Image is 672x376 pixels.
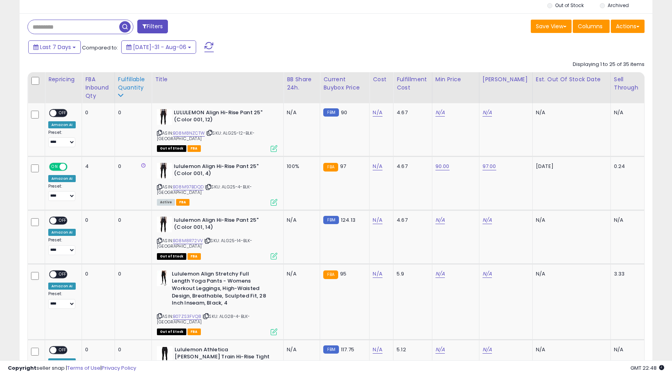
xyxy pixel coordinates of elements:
[397,163,426,170] div: 4.67
[611,20,645,33] button: Actions
[157,253,186,260] span: All listings that are currently out of stock and unavailable for purchase on Amazon
[323,75,366,92] div: Current Buybox Price
[85,346,109,353] div: 0
[630,364,664,372] span: 2025-08-14 22:48 GMT
[48,121,76,128] div: Amazon AI
[373,109,382,117] a: N/A
[172,270,267,309] b: Lululemon Align Stretchy Full Length Yoga Pants - Womens Workout Leggings, High-Waisted Design, B...
[157,199,175,206] span: All listings currently available for purchase on Amazon
[614,346,638,353] div: N/A
[323,108,339,117] small: FBM
[188,329,201,335] span: FBA
[157,313,250,325] span: | SKU: ALG28-4-BLK-[GEOGRAPHIC_DATA]
[323,216,339,224] small: FBM
[555,2,584,9] label: Out of Stock
[341,216,355,224] span: 124.13
[614,75,641,92] div: Sell Through
[174,109,269,126] b: LULULEMON Align Hi-Rise Pant 25" (Color 001, 12)
[85,75,111,100] div: FBA inbound Qty
[157,270,277,334] div: ASIN:
[483,162,496,170] a: 97.00
[85,109,109,116] div: 0
[483,216,492,224] a: N/A
[118,163,146,170] div: 0
[287,109,314,116] div: N/A
[435,109,445,117] a: N/A
[67,364,100,372] a: Terms of Use
[176,199,189,206] span: FBA
[8,364,36,372] strong: Copyright
[82,44,118,51] span: Compared to:
[287,217,314,224] div: N/A
[173,313,201,320] a: B07ZS3FVQ8
[536,109,605,116] p: N/A
[8,365,136,372] div: seller snap | |
[56,217,69,224] span: OFF
[287,163,314,170] div: 100%
[435,162,450,170] a: 90.00
[483,346,492,354] a: N/A
[157,163,172,179] img: 31EjgrEGUPL._SL40_.jpg
[48,175,76,182] div: Amazon AI
[536,163,605,170] p: [DATE]
[118,346,146,353] div: 0
[157,109,277,151] div: ASIN:
[85,217,109,224] div: 0
[118,109,146,116] div: 0
[435,75,476,84] div: Min Price
[48,184,76,201] div: Preset:
[157,145,186,152] span: All listings that are currently out of stock and unavailable for purchase on Amazon
[133,43,186,51] span: [DATE]-31 - Aug-06
[48,229,76,236] div: Amazon AI
[397,217,426,224] div: 4.67
[287,75,317,92] div: BB Share 24h.
[121,40,196,54] button: [DATE]-31 - Aug-06
[157,217,172,232] img: 31EjgrEGUPL._SL40_.jpg
[323,345,339,354] small: FBM
[157,184,252,195] span: | SKU: ALG25-4-BLK-[GEOGRAPHIC_DATA]
[536,270,605,277] p: N/A
[28,40,81,54] button: Last 7 Days
[608,2,629,9] label: Archived
[157,109,172,125] img: 31EjgrEGUPL._SL40_.jpg
[174,217,269,233] b: lululemon Align Hi-Rise Pant 25" (Color 001, 14)
[614,163,638,170] div: 0.24
[373,346,382,354] a: N/A
[614,270,638,277] div: 3.33
[102,364,136,372] a: Privacy Policy
[373,270,382,278] a: N/A
[175,346,270,370] b: Lululemon Athletica [PERSON_NAME] Train Hi-Rise Tight 25'' (BLK, 12)
[341,109,347,116] span: 90
[340,162,346,170] span: 97
[341,346,354,353] span: 117.75
[85,163,109,170] div: 4
[397,270,426,277] div: 5.9
[397,346,426,353] div: 5.12
[536,75,607,84] div: Est. Out Of Stock Date
[188,145,201,152] span: FBA
[323,270,338,279] small: FBA
[157,346,173,362] img: 21CAhAo0QrL._SL40_.jpg
[483,109,492,117] a: N/A
[573,20,610,33] button: Columns
[287,346,314,353] div: N/A
[340,270,346,277] span: 95
[56,271,69,277] span: OFF
[573,61,645,68] div: Displaying 1 to 25 of 35 items
[483,270,492,278] a: N/A
[173,237,203,244] a: B08M8R72VV
[50,163,60,170] span: ON
[614,109,638,116] div: N/A
[40,43,71,51] span: Last 7 Days
[174,163,269,179] b: lululemon Align Hi-Rise Pant 25" (Color 001, 4)
[155,75,280,84] div: Title
[323,163,338,172] small: FBA
[188,253,201,260] span: FBA
[66,163,79,170] span: OFF
[157,163,277,205] div: ASIN:
[48,75,78,84] div: Repricing
[157,217,277,259] div: ASIN:
[435,270,445,278] a: N/A
[157,329,186,335] span: All listings that are currently out of stock and unavailable for purchase on Amazon
[287,270,314,277] div: N/A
